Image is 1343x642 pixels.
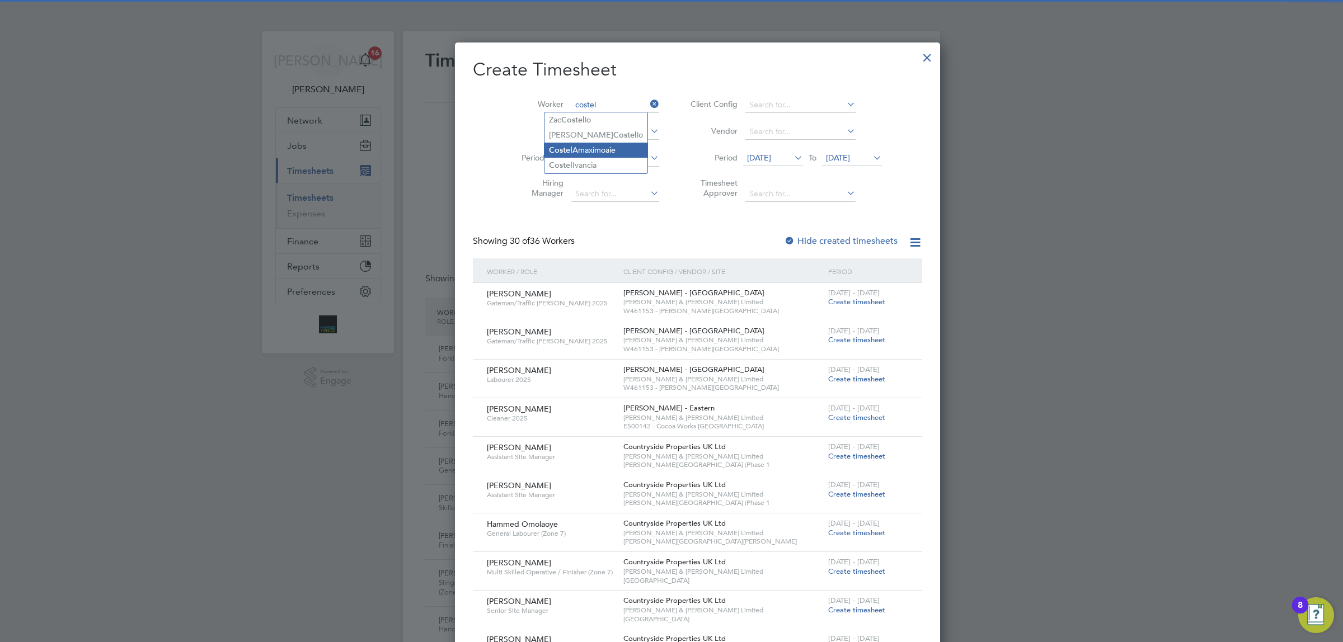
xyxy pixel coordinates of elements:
[544,158,647,173] li: Ivancia
[549,145,572,155] b: Costel
[623,336,823,344] span: [PERSON_NAME] & [PERSON_NAME] Limited
[1298,597,1334,633] button: Open Resource Center, 8 new notifications
[826,153,850,163] span: [DATE]
[828,451,885,461] span: Create timesheet
[623,480,726,489] span: Countryside Properties UK Ltd
[623,460,823,469] span: [PERSON_NAME][GEOGRAPHIC_DATA] (Phase 1
[510,235,530,247] span: 30 of
[828,365,880,374] span: [DATE] - [DATE]
[623,422,823,431] span: E500142 - Cocoa Works [GEOGRAPHIC_DATA]
[623,326,764,336] span: [PERSON_NAME] - [GEOGRAPHIC_DATA]
[549,160,572,170] b: Costel
[623,344,823,353] span: W461153 - [PERSON_NAME][GEOGRAPHIC_DATA]
[828,288,880,298] span: [DATE] - [DATE]
[623,365,764,374] span: [PERSON_NAME] - [GEOGRAPHIC_DATA]
[745,124,856,140] input: Search for...
[828,413,885,422] span: Create timesheet
[687,99,738,109] label: Client Config
[487,596,551,606] span: [PERSON_NAME]
[828,480,880,489] span: [DATE] - [DATE]
[487,490,615,499] span: Assistant Site Manager
[571,186,659,202] input: Search for...
[513,126,564,136] label: Site
[623,498,823,507] span: [PERSON_NAME][GEOGRAPHIC_DATA] (Phase 1
[828,374,885,384] span: Create timesheet
[484,258,621,284] div: Worker / Role
[544,128,647,143] li: [PERSON_NAME] lo
[487,558,551,568] span: [PERSON_NAME]
[623,518,726,528] span: Countryside Properties UK Ltd
[621,258,825,284] div: Client Config / Vendor / Site
[487,480,551,490] span: [PERSON_NAME]
[828,528,885,537] span: Create timesheet
[561,115,585,125] b: Costel
[623,298,823,306] span: [PERSON_NAME] & [PERSON_NAME] Limited
[623,537,823,546] span: [PERSON_NAME][GEOGRAPHIC_DATA][PERSON_NAME]
[623,288,764,298] span: [PERSON_NAME] - [GEOGRAPHIC_DATA]
[571,97,659,113] input: Search for...
[487,606,615,615] span: Senior Site Manager
[828,297,885,306] span: Create timesheet
[487,289,551,299] span: [PERSON_NAME]
[487,442,551,452] span: [PERSON_NAME]
[828,596,880,605] span: [DATE] - [DATE]
[623,306,823,315] span: W461153 - [PERSON_NAME][GEOGRAPHIC_DATA]
[487,519,558,529] span: Hammed Omolaoye
[623,567,823,576] span: [PERSON_NAME] & [PERSON_NAME] Limited
[623,452,823,461] span: [PERSON_NAME] & [PERSON_NAME] Limited
[828,335,885,344] span: Create timesheet
[745,97,856,113] input: Search for...
[513,178,564,198] label: Hiring Manager
[623,442,726,451] span: Countryside Properties UK Ltd
[487,529,615,538] span: General Labourer (Zone 7)
[487,337,615,346] span: Gateman/Traffic [PERSON_NAME] 2025
[828,489,885,499] span: Create timesheet
[487,375,615,384] span: Labourer 2025
[828,567,885,576] span: Create timesheet
[623,490,823,499] span: [PERSON_NAME] & [PERSON_NAME] Limited
[487,414,615,423] span: Cleaner 2025
[544,112,647,128] li: Zac lo
[623,576,823,585] span: [GEOGRAPHIC_DATA]
[805,150,820,165] span: To
[613,130,637,140] b: Costel
[828,605,885,615] span: Create timesheet
[623,528,823,537] span: [PERSON_NAME] & [PERSON_NAME] Limited
[510,235,575,247] span: 36 Workers
[487,568,615,577] span: Multi Skilled Operative / Finisher (Zone 7)
[1298,605,1303,620] div: 8
[745,186,856,202] input: Search for...
[623,375,823,384] span: [PERSON_NAME] & [PERSON_NAME] Limited
[623,606,823,615] span: [PERSON_NAME] & [PERSON_NAME] Limited
[473,58,922,82] h2: Create Timesheet
[623,383,823,392] span: W461153 - [PERSON_NAME][GEOGRAPHIC_DATA]
[473,235,577,247] div: Showing
[544,143,647,158] li: Amaximoaie
[623,557,726,567] span: Countryside Properties UK Ltd
[828,557,880,567] span: [DATE] - [DATE]
[487,327,551,337] span: [PERSON_NAME]
[623,615,823,624] span: [GEOGRAPHIC_DATA]
[687,126,738,136] label: Vendor
[487,452,615,461] span: Assistant Site Manager
[828,403,880,413] span: [DATE] - [DATE]
[487,404,551,414] span: [PERSON_NAME]
[687,153,738,163] label: Period
[623,596,726,605] span: Countryside Properties UK Ltd
[487,365,551,375] span: [PERSON_NAME]
[825,258,911,284] div: Period
[687,178,738,198] label: Timesheet Approver
[747,153,771,163] span: [DATE]
[828,326,880,336] span: [DATE] - [DATE]
[828,518,880,528] span: [DATE] - [DATE]
[487,299,615,308] span: Gateman/Traffic [PERSON_NAME] 2025
[513,99,564,109] label: Worker
[623,403,715,413] span: [PERSON_NAME] - Eastern
[828,442,880,451] span: [DATE] - [DATE]
[623,413,823,422] span: [PERSON_NAME] & [PERSON_NAME] Limited
[784,235,898,247] label: Hide created timesheets
[513,153,564,163] label: Period Type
